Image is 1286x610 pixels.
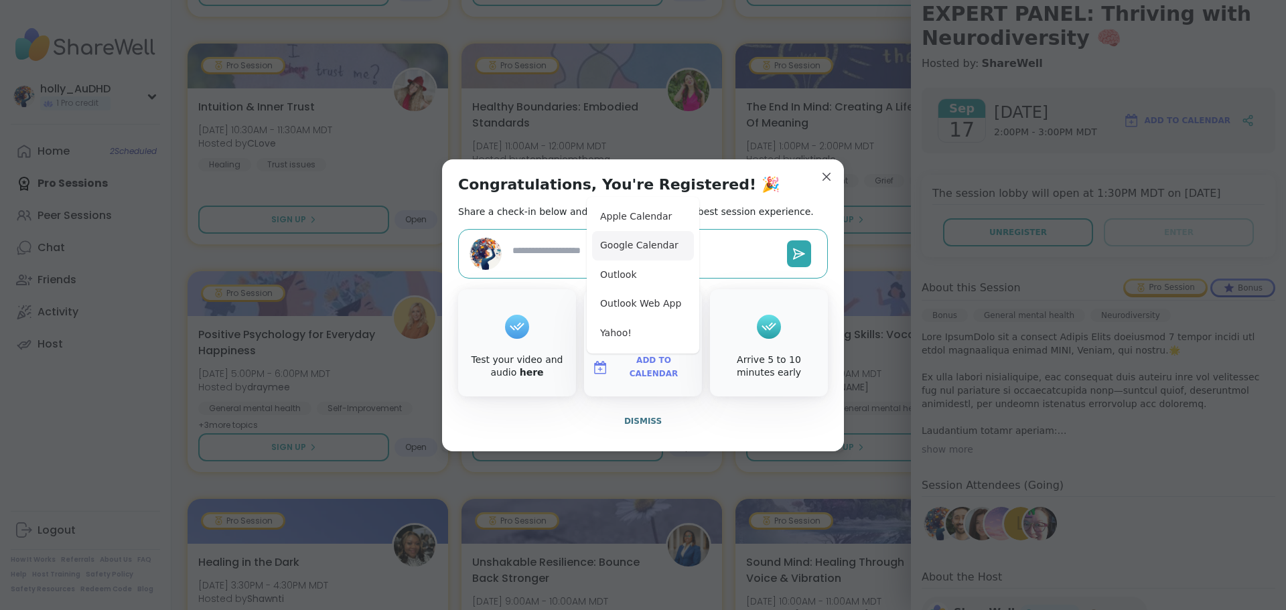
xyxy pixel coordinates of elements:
[592,289,694,319] button: Outlook Web App
[458,407,828,435] button: Dismiss
[592,231,694,260] button: Google Calendar
[470,238,502,270] img: holly_AuDHD
[614,354,694,380] span: Add to Calendar
[461,354,573,380] div: Test your video and audio
[592,202,694,232] button: Apple Calendar
[587,354,699,382] button: Add to Calendar
[592,319,694,348] button: Yahoo!
[713,354,825,380] div: Arrive 5 to 10 minutes early
[624,416,662,426] span: Dismiss
[592,360,608,376] img: ShareWell Logomark
[520,367,544,378] a: here
[592,260,694,290] button: Outlook
[458,175,780,194] h1: Congratulations, You're Registered! 🎉
[458,205,814,218] h2: Share a check-in below and see our tips to get the best session experience.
